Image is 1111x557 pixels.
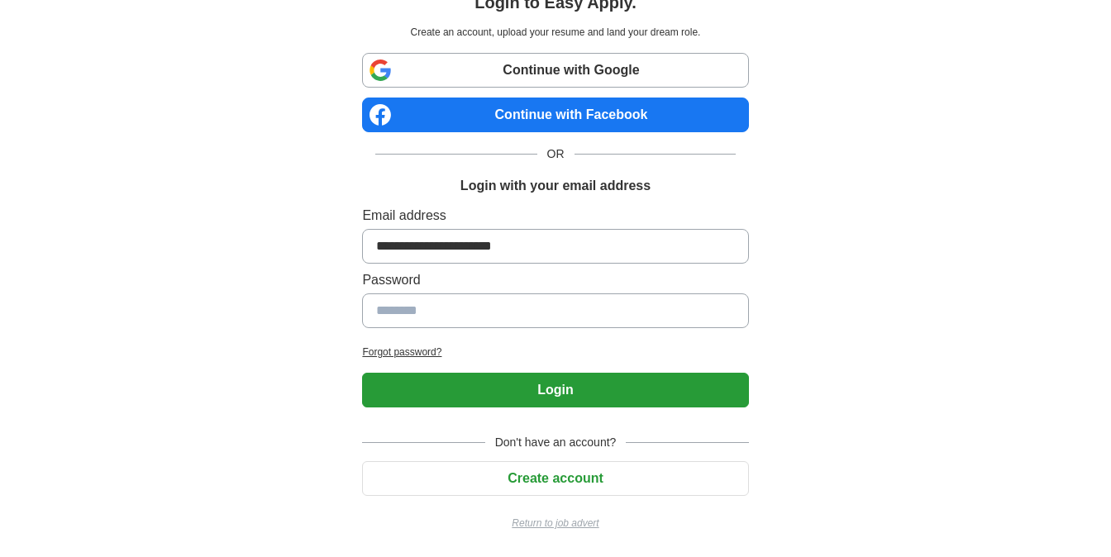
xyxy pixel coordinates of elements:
[362,270,748,290] label: Password
[460,176,651,196] h1: Login with your email address
[365,25,745,40] p: Create an account, upload your resume and land your dream role.
[362,345,748,359] a: Forgot password?
[362,516,748,531] a: Return to job advert
[362,471,748,485] a: Create account
[362,53,748,88] a: Continue with Google
[362,206,748,226] label: Email address
[485,434,627,451] span: Don't have an account?
[362,461,748,496] button: Create account
[537,145,575,163] span: OR
[362,373,748,407] button: Login
[362,98,748,132] a: Continue with Facebook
